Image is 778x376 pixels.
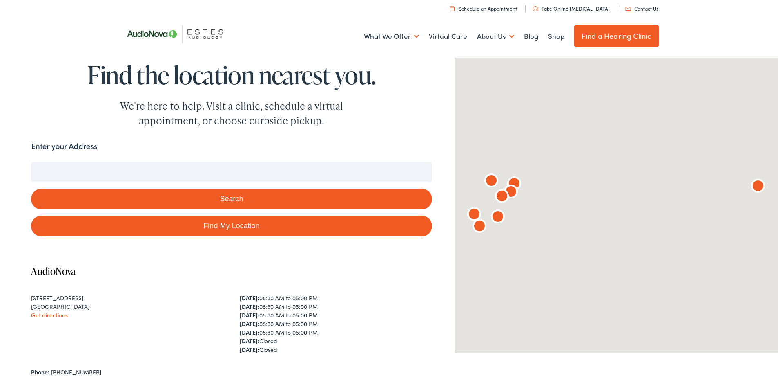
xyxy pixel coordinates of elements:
[488,208,508,227] div: AudioNova
[31,294,223,302] div: [STREET_ADDRESS]
[31,311,68,319] a: Get directions
[240,294,259,302] strong: [DATE]:
[548,21,564,52] a: Shop
[31,61,432,88] h1: Find the location nearest you.
[625,7,631,11] img: utility icon
[748,177,768,197] div: AudioNova
[240,345,259,353] strong: [DATE]:
[31,368,49,376] strong: Phone:
[450,6,455,11] img: utility icon
[240,311,259,319] strong: [DATE]:
[482,172,501,191] div: AudioNova
[524,21,538,52] a: Blog
[240,320,259,328] strong: [DATE]:
[240,294,432,354] div: 08:30 AM to 05:00 PM 08:30 AM to 05:00 PM 08:30 AM to 05:00 PM 08:30 AM to 05:00 PM 08:30 AM to 0...
[364,21,419,52] a: What We Offer
[51,368,101,376] a: [PHONE_NUMBER]
[450,5,517,12] a: Schedule an Appointment
[625,5,658,12] a: Contact Us
[31,216,432,236] a: Find My Location
[31,140,97,152] label: Enter your Address
[31,162,432,182] input: Enter your address or zip code
[31,189,432,209] button: Search
[31,302,223,311] div: [GEOGRAPHIC_DATA]
[504,175,524,194] div: AudioNova
[492,187,512,207] div: AudioNova
[533,6,538,11] img: utility icon
[101,99,362,128] div: We're here to help. Visit a clinic, schedule a virtual appointment, or choose curbside pickup.
[31,264,76,278] a: AudioNova
[464,205,484,225] div: AudioNova
[574,25,659,47] a: Find a Hearing Clinic
[240,328,259,336] strong: [DATE]:
[470,217,489,237] div: AudioNova
[477,21,514,52] a: About Us
[533,5,610,12] a: Take Online [MEDICAL_DATA]
[501,183,521,203] div: AudioNova
[240,302,259,311] strong: [DATE]:
[240,337,259,345] strong: [DATE]:
[429,21,467,52] a: Virtual Care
